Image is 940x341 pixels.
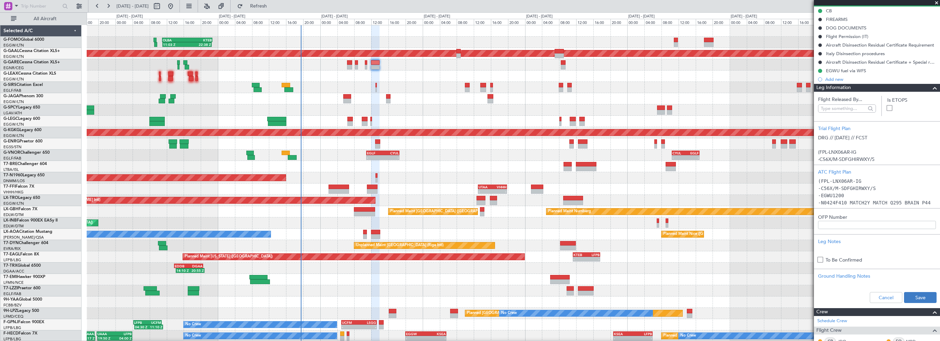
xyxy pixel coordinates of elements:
a: T7-LZZIPraetor 600 [3,286,40,290]
label: Is ETOPS [887,97,936,104]
div: [DATE] - [DATE] [424,14,450,20]
span: G-ENRG [3,139,20,143]
a: T7-N1960Legacy 650 [3,173,45,177]
div: - [614,336,633,340]
a: T7-EAGLFalcon 8X [3,252,39,256]
div: 04:00 Z [115,336,132,340]
div: 04:00 [747,19,764,25]
a: T7-EMIHawker 900XP [3,275,45,279]
div: 16:00 [82,19,99,25]
div: Planned Maint [GEOGRAPHIC_DATA] ([GEOGRAPHIC_DATA]) [663,331,771,341]
div: - [359,325,376,329]
a: T7-FFIFalcon 7X [3,185,34,189]
a: EGGW/LTN [3,122,24,127]
span: T7-BRE [3,162,17,166]
div: - [479,189,493,193]
div: [DATE] - [DATE] [219,14,245,20]
span: LX-TRO [3,196,18,200]
span: F-HECD [3,331,18,336]
code: -EGWU1200 [818,193,844,198]
a: G-LEGCLegacy 600 [3,117,40,121]
a: EVRA/RIX [3,246,21,251]
a: EGLF/FAB [3,156,21,161]
span: F-GPNJ [3,320,18,324]
div: 08:00 [457,19,474,25]
div: - [383,155,399,160]
div: - [492,189,506,193]
div: - [586,257,599,261]
div: Ground Handling Notes [818,273,936,280]
div: 04:30 Z [135,325,149,329]
div: 16:00 [696,19,713,25]
a: EGGW/LTN [3,201,24,206]
div: Unplanned Maint [GEOGRAPHIC_DATA] (Riga Intl) [356,240,444,251]
div: 19:17 Z [79,336,94,340]
a: LX-INBFalcon 900EX EASy II [3,218,58,223]
a: LX-AOACitation Mustang [3,230,52,234]
div: 11:10 Z [149,325,162,329]
span: G-GARE [3,60,19,64]
span: LX-AOA [3,230,19,234]
button: Cancel [870,292,902,303]
a: T7-DYNChallenger 604 [3,241,48,245]
a: G-GARECessna Citation XLS+ [3,60,60,64]
a: LFMN/NCE [3,280,24,285]
div: - [633,336,652,340]
div: No Crew [185,319,201,330]
span: T7-FFI [3,185,15,189]
span: LX-INB [3,218,17,223]
span: 9H-YAA [3,298,19,302]
a: LGAV/ATH [3,111,22,116]
span: G-JAGA [3,94,19,98]
div: - [685,155,698,160]
span: 9H-LPZ [3,309,17,313]
a: G-GAALCessna Citation XLS+ [3,49,60,53]
div: 16:00 [286,19,303,25]
div: Planned Maint [GEOGRAPHIC_DATA] ([GEOGRAPHIC_DATA]) [390,206,498,217]
div: 04:00 [235,19,252,25]
span: Refresh [244,4,273,9]
div: FIREARMS [826,16,848,22]
div: DOG DOCUMENTS [826,25,866,31]
div: No Crew [185,331,201,341]
div: 04:00 [440,19,457,25]
div: Planned Maint Nurnberg [548,206,591,217]
div: UTAA [479,185,493,189]
div: Italy Disinsection procedures [826,51,885,56]
span: Flight Released By... [818,96,876,103]
div: 14:10 Z [176,268,190,273]
div: LFPB [114,332,132,336]
div: 16:00 [388,19,406,25]
div: [DATE] - [DATE] [526,14,553,20]
div: KTEB [573,253,586,257]
div: - [406,336,426,340]
div: Leg Notes [818,238,936,245]
div: 22:38 Z [187,42,211,47]
span: T7-LZZI [3,286,17,290]
div: 20:00 [713,19,730,25]
div: 00:00 [730,19,747,25]
div: DGAA [189,264,202,268]
div: LFPB [134,320,147,325]
div: Trial Flight Plan [818,125,936,132]
div: CYUL [672,151,685,155]
div: LFPB [633,332,652,336]
a: LTBA/ISL [3,167,19,172]
div: Aircraft Disinsection Residual Certificate Requirement [826,42,934,48]
span: Flight Crew [816,327,842,334]
div: 12:00 [269,19,286,25]
button: Save [904,292,937,303]
span: T7-DYN [3,241,19,245]
div: [DATE] - [DATE] [628,14,655,20]
div: - [367,155,383,160]
span: G-SPCY [3,105,18,110]
a: G-KGKGLegacy 600 [3,128,41,132]
a: EGGW/LTN [3,133,24,138]
a: 9H-LPZLegacy 500 [3,309,39,313]
div: - [573,257,586,261]
a: DNMM/LOS [3,178,25,184]
a: G-JAGAPhenom 300 [3,94,43,98]
a: F-GPNJFalcon 900EX [3,320,44,324]
div: 11:03 Z [163,42,187,47]
a: 9H-YAAGlobal 5000 [3,298,42,302]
